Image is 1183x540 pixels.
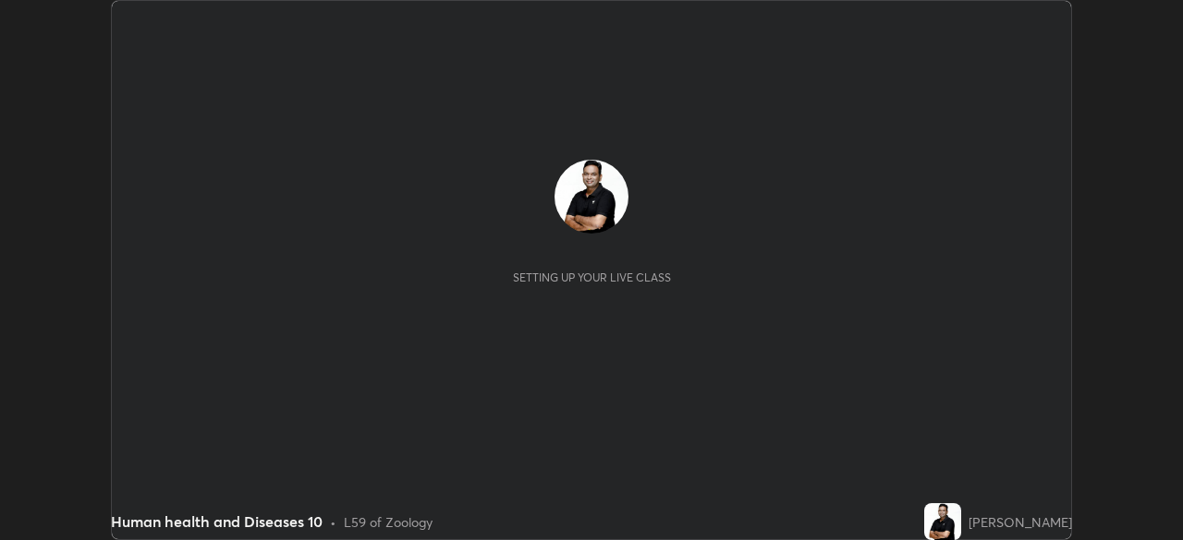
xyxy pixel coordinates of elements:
img: 5b67bc2738cd4d57a8ec135b31aa2f06.jpg [924,503,961,540]
div: • [330,512,336,532]
div: Human health and Diseases 10 [111,510,323,533]
div: Setting up your live class [513,270,671,284]
div: L59 of Zoology [344,512,433,532]
div: [PERSON_NAME] [969,512,1072,532]
img: 5b67bc2738cd4d57a8ec135b31aa2f06.jpg [555,160,628,234]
